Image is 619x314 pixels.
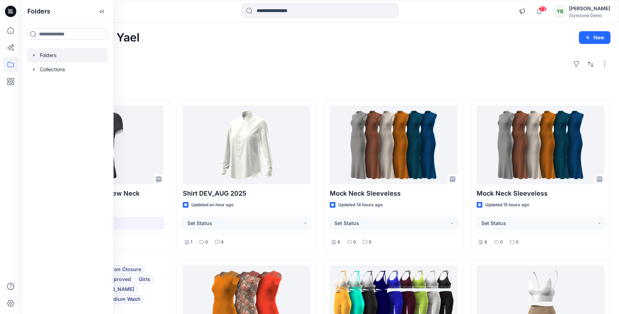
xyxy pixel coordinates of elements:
p: Updated 15 hours ago [485,201,529,209]
p: 0 [353,239,356,246]
p: 0 [516,239,519,246]
span: Medium Wash [106,295,141,304]
span: Girls [139,275,150,284]
p: 6 [338,239,340,246]
span: Approved [107,275,131,284]
button: New [579,31,610,44]
a: Shirt DEV_AUG 2025 [183,106,311,184]
a: Mock Neck Sleeveless [330,106,458,184]
p: 1 [191,239,192,246]
p: Updated an hour ago [191,201,234,209]
p: Updated 14 hours ago [338,201,383,209]
p: 0 [369,239,372,246]
p: Shirt DEV_AUG 2025 [183,189,311,198]
span: Button Closure [104,265,141,274]
p: 4 [221,239,224,246]
a: Mock Neck Sleeveless [477,106,604,184]
div: YB [553,5,566,18]
div: Stylezone Demo [569,13,610,18]
h4: Styles [30,84,610,92]
span: [PERSON_NAME] [93,285,134,294]
p: 6 [484,239,487,246]
p: Mock Neck Sleeveless [330,189,458,198]
p: 0 [500,239,503,246]
p: Mock Neck Sleeveless [477,189,604,198]
span: 73 [539,6,547,12]
p: 0 [205,239,208,246]
div: [PERSON_NAME] [569,4,610,13]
